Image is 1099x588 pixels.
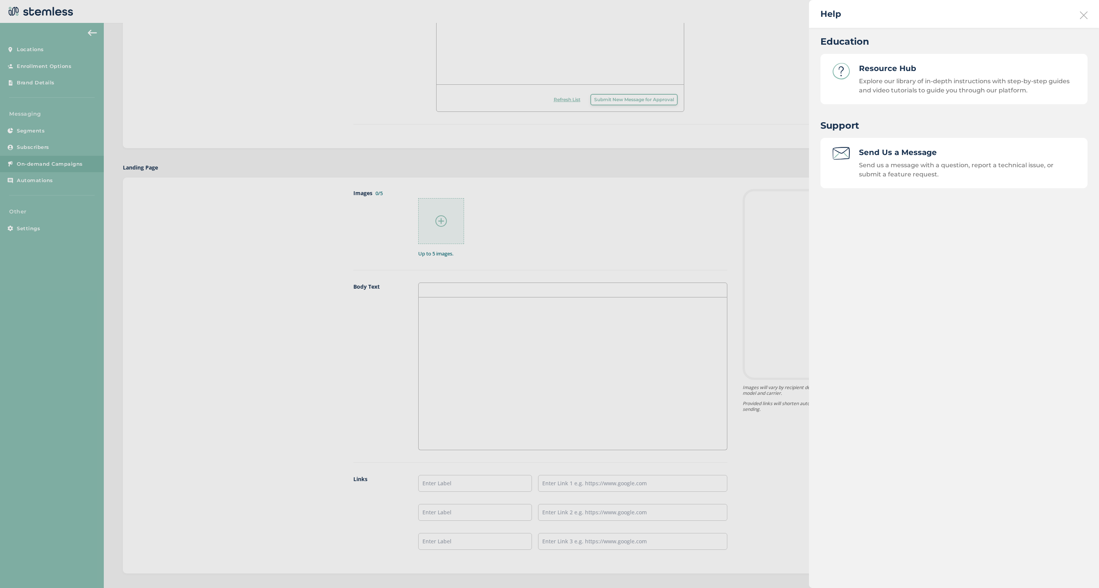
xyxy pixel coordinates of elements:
h3: Resource Hub [859,63,1075,74]
img: icon-help-dbd42c69.svg [833,63,850,79]
img: icon-help-contact-73802bff.svg [833,147,850,160]
label: Send us a message with a question, report a technical issue, or submit a feature request. [859,162,1054,178]
a: Send Us a MessageSend us a message with a question, report a technical issue, or submit a feature... [820,138,1088,188]
h2: Education [820,36,1088,48]
label: Explore our library of in-depth instructions with step-by-step guides and video tutorials to guid... [859,78,1070,94]
iframe: Chat Widget [1061,551,1099,588]
h3: Send Us a Message [859,147,1075,158]
a: Resource HubExplore our library of in-depth instructions with step-by-step guides and video tutor... [820,54,1088,104]
h2: Support [820,120,1088,132]
h2: Help [820,8,841,20]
